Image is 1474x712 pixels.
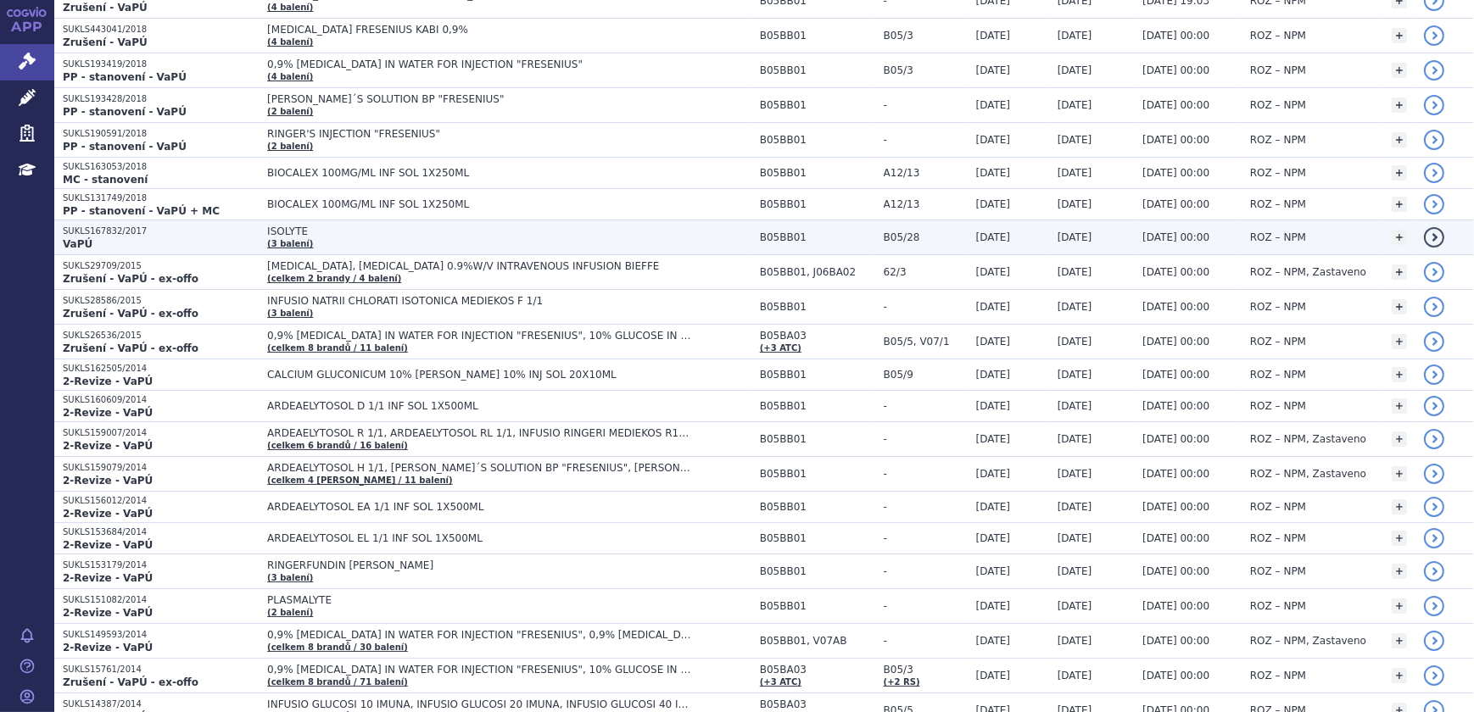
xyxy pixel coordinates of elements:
[884,400,968,412] span: -
[1250,134,1306,146] span: ROZ – NPM
[976,99,1011,111] span: [DATE]
[63,238,92,250] strong: VaPÚ
[1424,429,1444,449] a: detail
[760,99,875,111] span: B05BB01
[63,93,259,105] p: SUKLS193428/2018
[1058,64,1092,76] span: [DATE]
[884,167,968,179] span: A12/13
[884,30,968,42] span: B05/3
[267,260,691,272] span: [MEDICAL_DATA], [MEDICAL_DATA] 0.9%W/V INTRAVENOUS INFUSION BIEFFE
[976,468,1011,480] span: [DATE]
[884,565,968,577] span: -
[1058,301,1092,313] span: [DATE]
[976,30,1011,42] span: [DATE]
[884,99,968,111] span: -
[1142,532,1209,544] span: [DATE] 00:00
[267,532,691,544] span: ARDEAELYTOSOL EL 1/1 INF SOL 1X500ML
[267,343,408,353] a: (celkem 8 brandů / 11 balení)
[976,167,1011,179] span: [DATE]
[884,231,968,243] span: B05/28
[1142,468,1209,480] span: [DATE] 00:00
[1392,598,1407,614] a: +
[1058,231,1092,243] span: [DATE]
[760,664,875,676] span: B05BA03
[1142,369,1209,381] span: [DATE] 00:00
[267,3,313,12] a: (4 balení)
[267,274,401,283] a: (celkem 2 brandy / 4 balení)
[267,573,313,582] a: (3 balení)
[976,266,1011,278] span: [DATE]
[760,64,875,76] span: B05BB01
[267,142,313,151] a: (2 balení)
[760,266,875,278] span: B05BB01, J06BA02
[1424,331,1444,352] a: detail
[1142,600,1209,612] span: [DATE] 00:00
[63,475,153,487] strong: 2-Revize - VaPÚ
[976,301,1011,313] span: [DATE]
[63,342,198,354] strong: Zrušení - VaPÚ - ex-offo
[1058,99,1092,111] span: [DATE]
[760,301,875,313] span: B05BB01
[267,559,691,571] span: RINGERFUNDIN [PERSON_NAME]
[63,495,259,507] p: SUKLS156012/2014
[267,462,691,474] span: ARDEAELYTOSOL H 1/1, [PERSON_NAME]´S SOLUTION BP "FRESENIUS", [PERSON_NAME] ROZTOK [PERSON_NAME]…
[760,501,875,513] span: B05BB01
[1424,60,1444,81] a: detail
[1058,635,1092,647] span: [DATE]
[1058,532,1092,544] span: [DATE]
[63,36,148,48] strong: Zrušení - VaPÚ
[1392,668,1407,683] a: +
[1142,64,1209,76] span: [DATE] 00:00
[267,107,313,116] a: (2 balení)
[1058,468,1092,480] span: [DATE]
[63,24,259,36] p: SUKLS443041/2018
[1424,130,1444,150] a: detail
[1142,134,1209,146] span: [DATE] 00:00
[63,161,259,173] p: SUKLS163053/2018
[976,198,1011,210] span: [DATE]
[1058,670,1092,681] span: [DATE]
[267,501,691,513] span: ARDEAELYTOSOL EA 1/1 INF SOL 1X500ML
[976,565,1011,577] span: [DATE]
[760,600,875,612] span: B05BB01
[884,677,920,687] a: (+2 RS)
[267,629,691,641] span: 0,9% [MEDICAL_DATA] IN WATER FOR INJECTION "FRESENIUS", 0,9% [MEDICAL_DATA] INTRAVENOUS INFUSION ...
[760,400,875,412] span: B05BB01
[63,427,259,439] p: SUKLS159007/2014
[1250,167,1306,179] span: ROZ – NPM
[1058,501,1092,513] span: [DATE]
[267,309,313,318] a: (3 balení)
[63,539,153,551] strong: 2-Revize - VaPÚ
[1142,266,1209,278] span: [DATE] 00:00
[1142,99,1209,111] span: [DATE] 00:00
[63,440,153,452] strong: 2-Revize - VaPÚ
[1392,633,1407,648] a: +
[267,698,691,710] span: INFUSIO GLUCOSI 10 IMUNA, INFUSIO GLUCOSI 20 IMUNA, INFUSIO GLUCOSI 40 IMUNA…
[1142,565,1209,577] span: [DATE] 00:00
[63,106,187,118] strong: PP - stanovení - VaPÚ
[1058,167,1092,179] span: [DATE]
[63,375,153,387] strong: 2-Revize - VaPÚ
[1250,30,1306,42] span: ROZ – NPM
[1392,466,1407,481] a: +
[760,198,875,210] span: B05BB01
[884,501,968,513] span: -
[1142,198,1209,210] span: [DATE] 00:00
[267,295,691,307] span: INFUSIO NATRII CHLORATI ISOTONICA MEDIEKOS F 1/1
[267,330,691,342] span: 0,9% [MEDICAL_DATA] IN WATER FOR INJECTION "FRESENIUS", 10% GLUCOSE IN WATER FOR INJECTION FRESEN...
[760,369,875,381] span: B05BB01
[1392,132,1407,147] a: +
[1392,197,1407,212] a: +
[1058,336,1092,348] span: [DATE]
[760,532,875,544] span: B05BB01
[63,559,259,571] p: SUKLS153179/2014
[1424,396,1444,416] a: detail
[63,572,153,584] strong: 2-Revize - VaPÚ
[884,336,968,348] span: B05/5, V07/1
[1142,167,1209,179] span: [DATE] 00:00
[63,71,187,83] strong: PP - stanovení - VaPÚ
[63,330,259,342] p: SUKLS26536/2015
[976,400,1011,412] span: [DATE]
[1250,600,1306,612] span: ROZ – NPM
[1142,301,1209,313] span: [DATE] 00:00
